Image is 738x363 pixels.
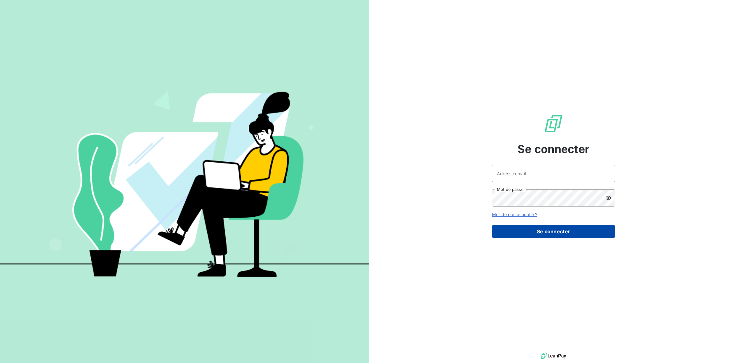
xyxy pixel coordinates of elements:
[518,141,589,157] span: Se connecter
[492,165,615,182] input: placeholder
[544,114,563,133] img: Logo LeanPay
[541,351,566,361] img: logo
[492,212,537,217] a: Mot de passe oublié ?
[492,225,615,238] button: Se connecter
